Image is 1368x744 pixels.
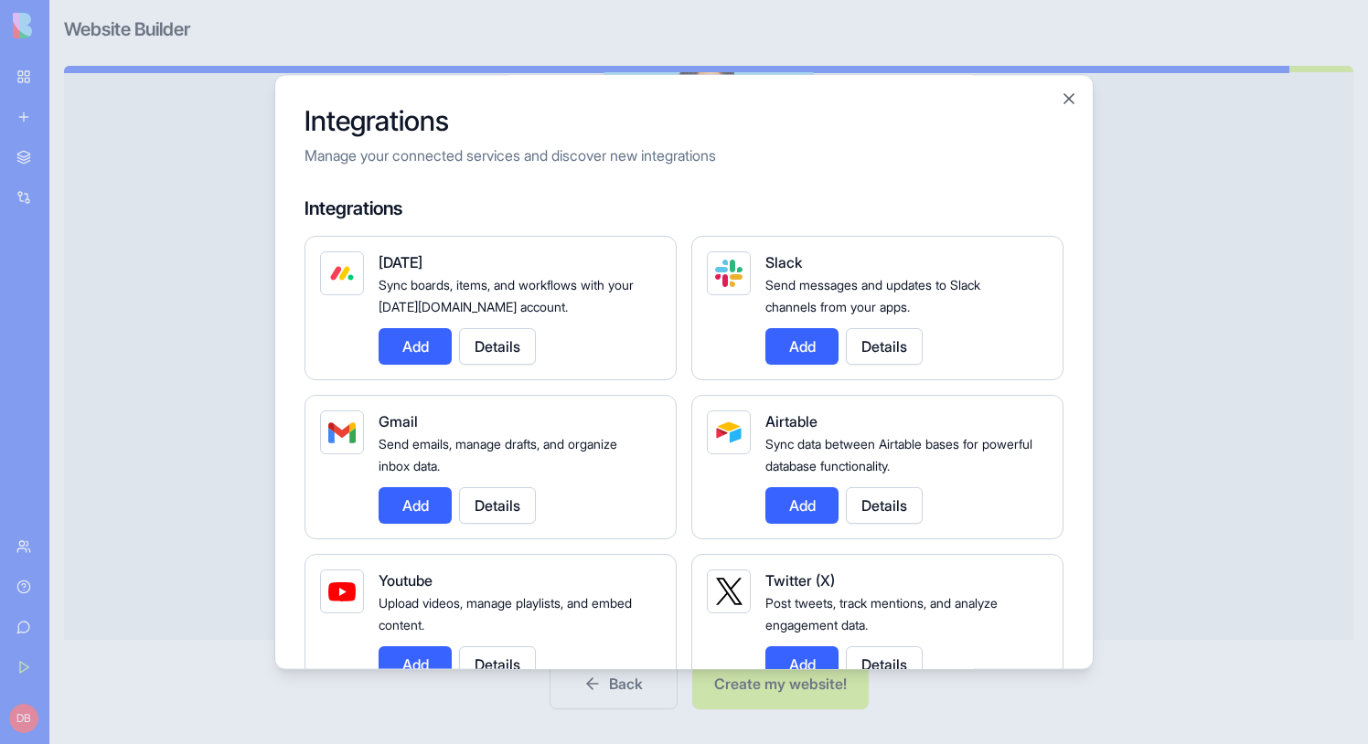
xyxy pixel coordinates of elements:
span: Send messages and updates to Slack channels from your apps. [765,277,980,314]
h2: Integrations [305,104,1063,137]
span: Sync data between Airtable bases for powerful database functionality. [765,436,1032,473]
button: Add [765,646,839,683]
span: [DATE] [379,253,422,271]
span: Post tweets, track mentions, and analyze engagement data. [765,595,998,632]
span: Send emails, manage drafts, and organize inbox data. [379,436,617,473]
button: Details [846,646,923,683]
button: Details [459,487,536,524]
p: Manage your connected services and discover new integrations [305,144,1063,166]
span: Twitter (X) [765,571,835,590]
button: Details [459,646,536,683]
button: Add [379,487,452,524]
button: Details [846,328,923,365]
span: Youtube [379,571,433,590]
button: Add [379,328,452,365]
button: Add [765,328,839,365]
span: Upload videos, manage playlists, and embed content. [379,595,632,632]
span: Sync boards, items, and workflows with your [DATE][DOMAIN_NAME] account. [379,277,634,314]
button: Add [765,487,839,524]
span: Gmail [379,412,418,430]
button: Details [846,487,923,524]
span: Airtable [765,412,818,430]
button: Add [379,646,452,683]
span: Slack [765,253,802,271]
h4: Integrations [305,196,1063,221]
button: Details [459,328,536,365]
